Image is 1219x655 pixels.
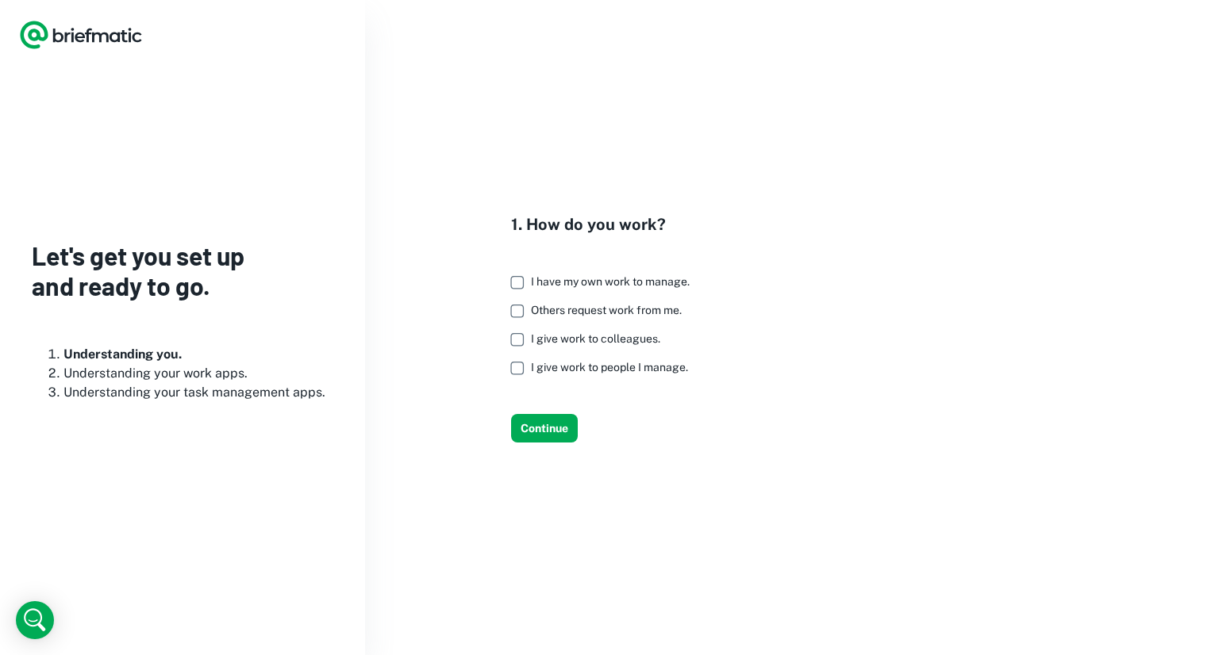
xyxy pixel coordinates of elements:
h4: 1. How do you work? [511,213,702,236]
li: Understanding your task management apps. [63,383,333,402]
h3: Let's get you set up and ready to go. [32,240,333,301]
a: Logo [19,19,143,51]
span: I give work to colleagues. [531,332,660,345]
div: Open Intercom Messenger [16,601,54,639]
span: I give work to people I manage. [531,361,688,373]
li: Understanding your work apps. [63,364,333,383]
span: I have my own work to manage. [531,275,690,288]
button: Continue [511,414,578,442]
b: Understanding you. [63,347,182,362]
span: Others request work from me. [531,304,682,316]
